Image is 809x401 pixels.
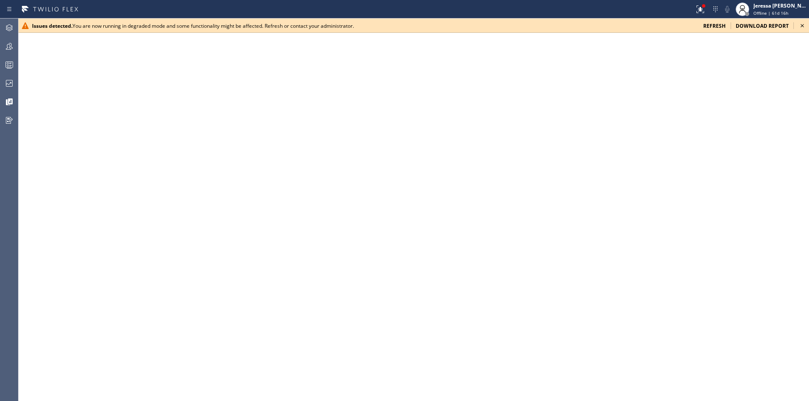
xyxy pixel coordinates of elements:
[736,22,789,29] span: download report
[32,22,72,29] b: Issues detected.
[703,22,726,29] span: refresh
[32,22,696,29] div: You are now running in degraded mode and some functionality might be affected. Refresh or contact...
[721,3,733,15] button: Mute
[19,19,809,401] iframe: Analyze
[753,2,806,9] div: Jeressa [PERSON_NAME]
[753,10,788,16] span: Offline | 61d 16h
